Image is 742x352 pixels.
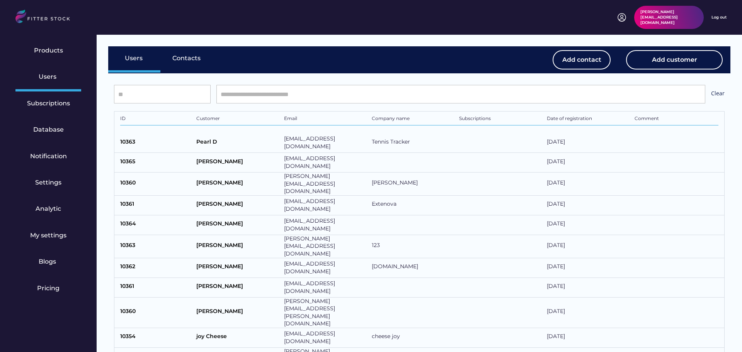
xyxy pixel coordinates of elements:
div: Analytic [36,205,61,213]
div: [PERSON_NAME][EMAIL_ADDRESS][DOMAIN_NAME] [284,173,368,195]
div: [PERSON_NAME] [196,220,280,230]
div: [DATE] [547,179,631,189]
div: [EMAIL_ADDRESS][DOMAIN_NAME] [284,330,368,345]
div: Users [125,54,144,63]
div: [PERSON_NAME] [196,263,280,272]
div: [PERSON_NAME] [196,158,280,168]
img: profile-circle.svg [617,13,626,22]
div: Company name [372,115,456,123]
div: [EMAIL_ADDRESS][DOMAIN_NAME] [284,217,368,232]
div: [EMAIL_ADDRESS][DOMAIN_NAME] [284,155,368,170]
div: Clear [711,90,725,99]
div: [DATE] [547,200,631,210]
div: 10364 [120,220,192,230]
div: [PERSON_NAME] [196,242,280,251]
div: Settings [35,178,61,187]
div: [DATE] [547,263,631,272]
div: [DATE] [547,242,631,251]
div: Customer [196,115,280,123]
div: My settings [30,231,66,240]
div: [PERSON_NAME][EMAIL_ADDRESS][DOMAIN_NAME] [284,235,368,258]
div: [DOMAIN_NAME] [372,263,456,272]
div: Log out [711,15,727,20]
div: [EMAIL_ADDRESS][DOMAIN_NAME] [284,198,368,213]
div: Contacts [172,54,201,63]
div: 10363 [120,242,192,251]
div: 10360 [120,308,192,317]
button: Add customer [626,50,723,69]
div: [EMAIL_ADDRESS][DOMAIN_NAME] [284,135,368,150]
div: Products [34,46,63,55]
div: ID [120,115,192,123]
div: 10361 [120,200,192,210]
div: Pricing [37,284,60,293]
div: Database [33,125,64,134]
div: Extenova [372,200,456,210]
div: [PERSON_NAME] [196,283,280,292]
div: 10360 [120,179,192,189]
div: Date of registration [547,115,631,123]
div: [DATE] [547,158,631,168]
div: Pearl D [196,138,280,148]
div: Users [39,73,58,81]
div: [EMAIL_ADDRESS][DOMAIN_NAME] [284,260,368,275]
div: 123 [372,242,456,251]
div: [DATE] [547,283,631,292]
div: Blogs [39,257,58,266]
div: 10354 [120,333,192,342]
div: [PERSON_NAME][EMAIL_ADDRESS][DOMAIN_NAME] [640,9,698,25]
div: [PERSON_NAME] [196,179,280,189]
div: [PERSON_NAME][EMAIL_ADDRESS][PERSON_NAME][DOMAIN_NAME] [284,298,368,328]
div: Tennis Tracker [372,138,456,148]
div: [EMAIL_ADDRESS][DOMAIN_NAME] [284,280,368,295]
div: Comment [635,115,718,123]
div: Subscriptions [27,99,70,108]
div: 10365 [120,158,192,168]
div: Email [284,115,368,123]
div: cheese joy [372,333,456,342]
div: joy Cheese [196,333,280,342]
div: [PERSON_NAME] [196,308,280,317]
div: [DATE] [547,308,631,317]
div: 10361 [120,283,192,292]
div: [DATE] [547,333,631,342]
div: [DATE] [547,220,631,230]
img: LOGO.svg [15,10,77,25]
div: [DATE] [547,138,631,148]
div: Subscriptions [459,115,543,123]
div: 10363 [120,138,192,148]
div: [PERSON_NAME] [196,200,280,210]
button: Add contact [553,50,611,69]
div: Notification [30,152,67,161]
div: [PERSON_NAME] [372,179,456,189]
div: 10362 [120,263,192,272]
